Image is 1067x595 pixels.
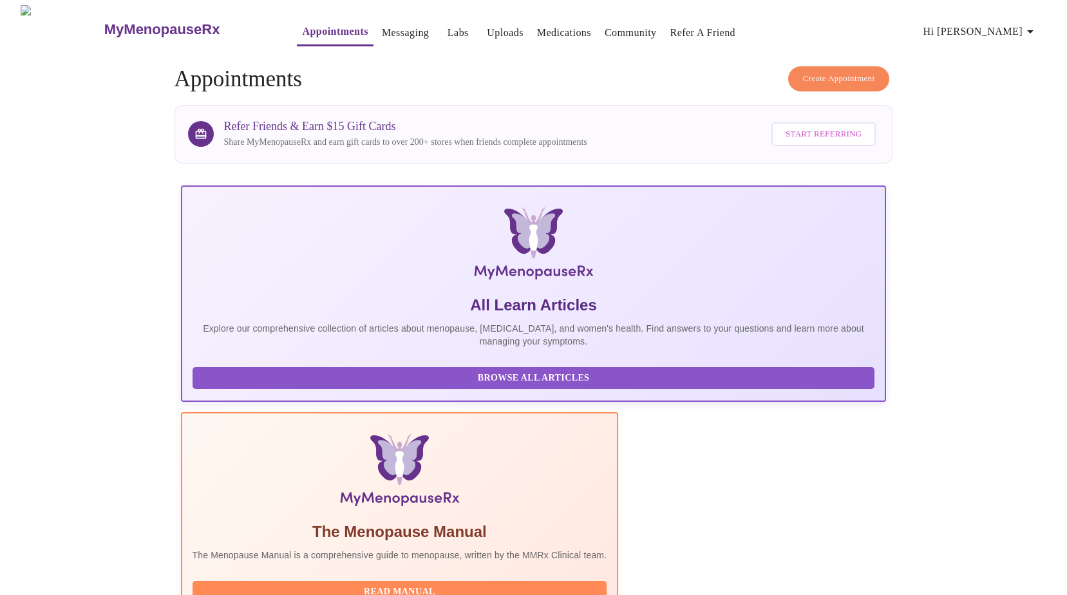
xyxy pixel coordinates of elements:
[102,7,271,52] a: MyMenopauseRx
[382,24,429,42] a: Messaging
[788,66,890,91] button: Create Appointment
[302,23,368,41] a: Appointments
[193,295,875,316] h5: All Learn Articles
[918,19,1043,44] button: Hi [PERSON_NAME]
[670,24,736,42] a: Refer a Friend
[258,434,541,511] img: Menopause Manual
[175,66,893,92] h4: Appointments
[21,5,102,53] img: MyMenopauseRx Logo
[205,370,862,386] span: Browse All Articles
[298,207,769,285] img: MyMenopauseRx Logo
[193,549,607,562] p: The Menopause Manual is a comprehensive guide to menopause, written by the MMRx Clinical team.
[193,522,607,542] h5: The Menopause Manual
[482,20,529,46] button: Uploads
[193,367,875,390] button: Browse All Articles
[600,20,662,46] button: Community
[768,116,879,153] a: Start Referring
[803,71,875,86] span: Create Appointment
[537,24,591,42] a: Medications
[224,120,587,133] h3: Refer Friends & Earn $15 Gift Cards
[786,127,862,142] span: Start Referring
[193,372,878,382] a: Browse All Articles
[448,24,469,42] a: Labs
[104,21,220,38] h3: MyMenopauseRx
[224,136,587,149] p: Share MyMenopauseRx and earn gift cards to over 200+ stores when friends complete appointments
[771,122,876,146] button: Start Referring
[193,322,875,348] p: Explore our comprehensive collection of articles about menopause, [MEDICAL_DATA], and women's hea...
[377,20,434,46] button: Messaging
[437,20,478,46] button: Labs
[532,20,596,46] button: Medications
[487,24,524,42] a: Uploads
[665,20,741,46] button: Refer a Friend
[605,24,657,42] a: Community
[923,23,1038,41] span: Hi [PERSON_NAME]
[297,19,373,46] button: Appointments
